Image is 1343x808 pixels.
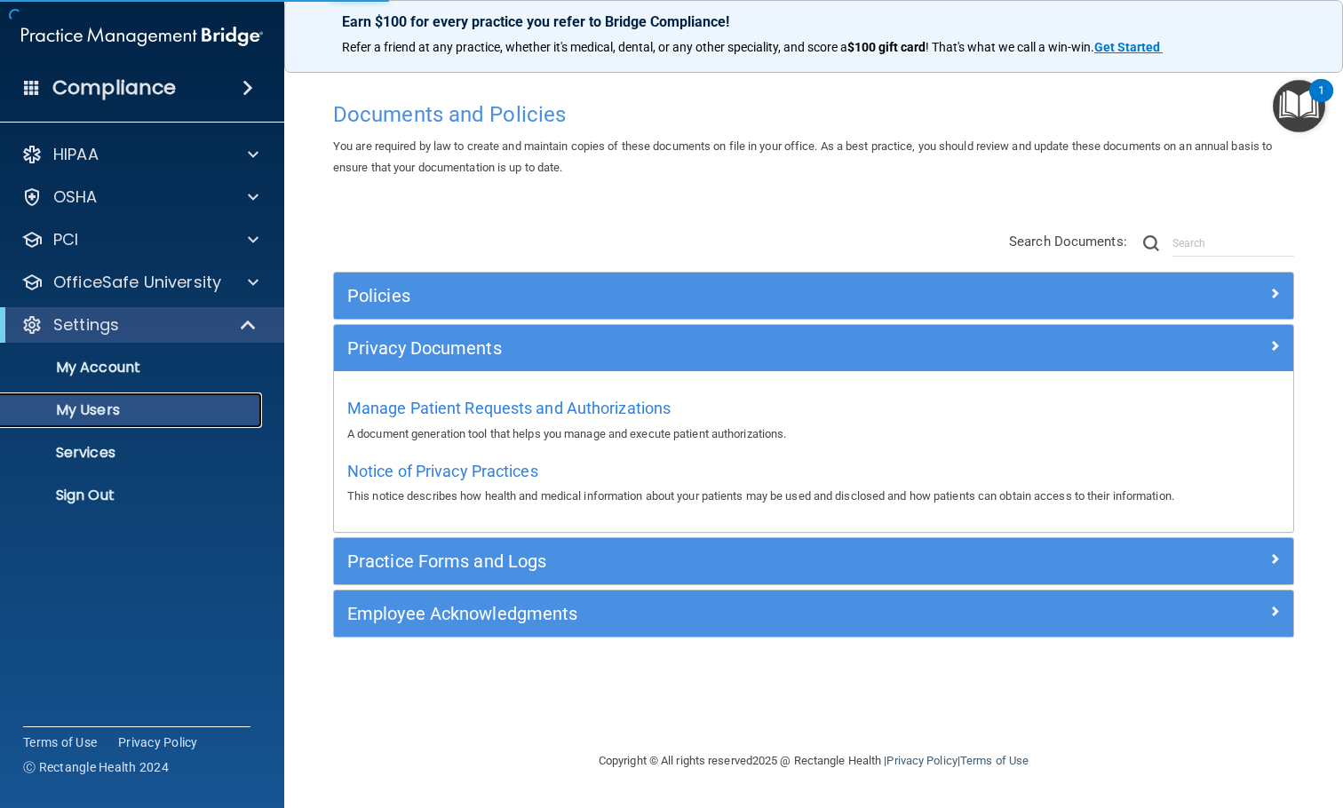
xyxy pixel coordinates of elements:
[333,103,1294,126] h4: Documents and Policies
[21,229,258,250] a: PCI
[53,272,221,293] p: OfficeSafe University
[118,733,198,751] a: Privacy Policy
[12,444,254,462] p: Services
[347,547,1280,575] a: Practice Forms and Logs
[53,314,119,336] p: Settings
[347,599,1280,628] a: Employee Acknowledgments
[886,754,957,767] a: Privacy Policy
[53,229,78,250] p: PCI
[347,551,1040,571] h5: Practice Forms and Logs
[347,424,1280,445] p: A document generation tool that helps you manage and execute patient authorizations.
[21,314,258,336] a: Settings
[1094,40,1160,54] strong: Get Started
[1009,234,1127,250] span: Search Documents:
[960,754,1029,767] a: Terms of Use
[333,139,1272,174] span: You are required by law to create and maintain copies of these documents on file in your office. ...
[1318,91,1324,114] div: 1
[12,401,254,419] p: My Users
[347,399,671,417] span: Manage Patient Requests and Authorizations
[347,486,1280,507] p: This notice describes how health and medical information about your patients may be used and disc...
[1273,80,1325,132] button: Open Resource Center, 1 new notification
[21,186,258,208] a: OSHA
[342,13,1285,30] p: Earn $100 for every practice you refer to Bridge Compliance!
[342,40,847,54] span: Refer a friend at any practice, whether it's medical, dental, or any other speciality, and score a
[347,286,1040,305] h5: Policies
[1172,230,1294,257] input: Search
[21,272,258,293] a: OfficeSafe University
[347,462,538,480] span: Notice of Privacy Practices
[1143,235,1159,251] img: ic-search.3b580494.png
[21,144,258,165] a: HIPAA
[347,403,671,416] a: Manage Patient Requests and Authorizations
[53,144,99,165] p: HIPAA
[926,40,1094,54] span: ! That's what we call a win-win.
[52,75,176,100] h4: Compliance
[21,19,263,54] img: PMB logo
[847,40,926,54] strong: $100 gift card
[347,604,1040,623] h5: Employee Acknowledgments
[23,733,97,751] a: Terms of Use
[53,186,98,208] p: OSHA
[12,487,254,504] p: Sign Out
[12,359,254,376] p: My Account
[1094,40,1163,54] a: Get Started
[347,334,1280,362] a: Privacy Documents
[23,758,169,776] span: Ⓒ Rectangle Health 2024
[489,733,1138,789] div: Copyright © All rights reserved 2025 @ Rectangle Health | |
[347,338,1040,358] h5: Privacy Documents
[347,281,1280,310] a: Policies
